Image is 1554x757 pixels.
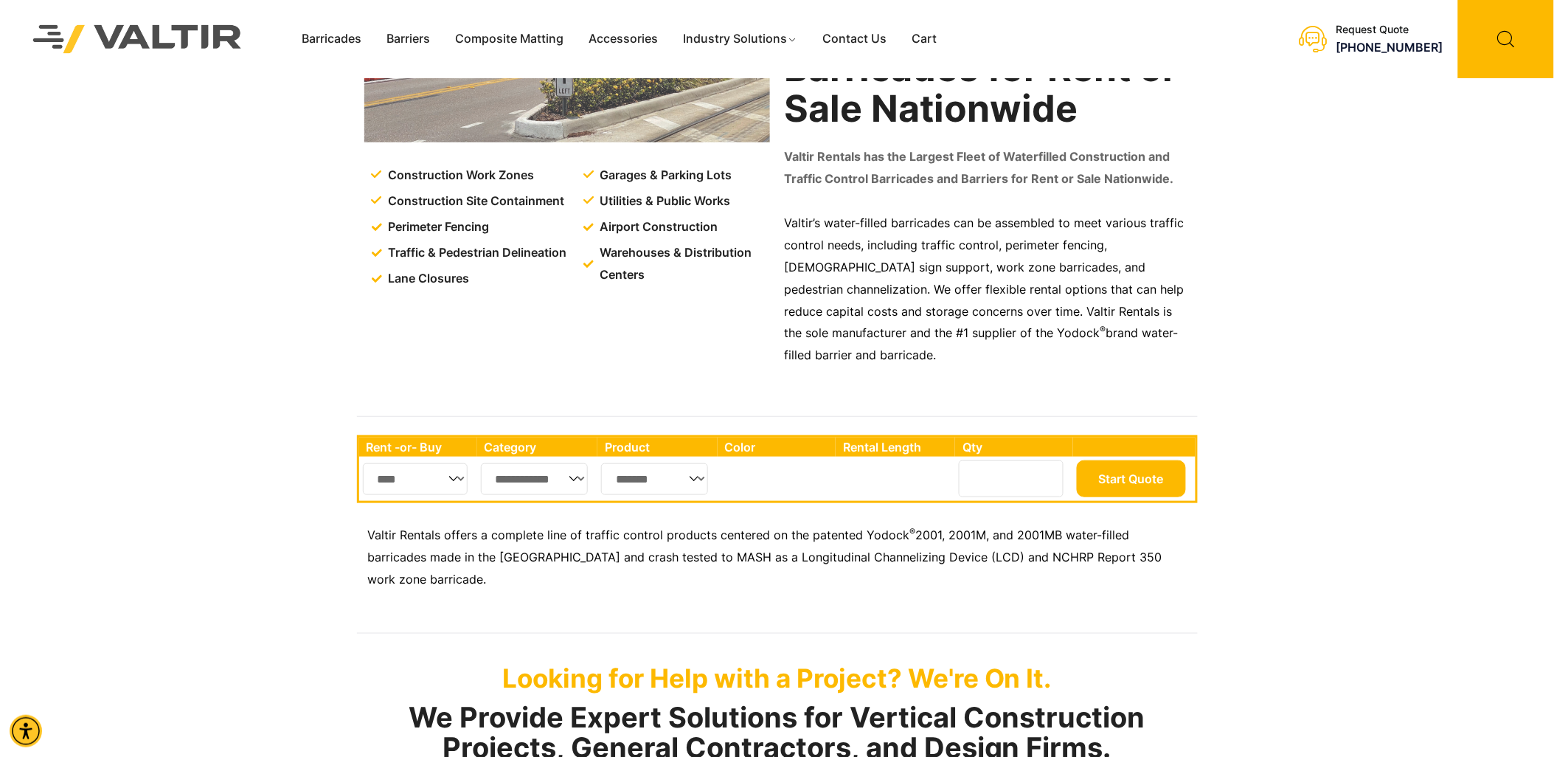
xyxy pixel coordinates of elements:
[671,28,811,50] a: Industry Solutions
[1336,40,1443,55] a: call (888) 496-3625
[384,242,566,264] span: Traffic & Pedestrian Delineation
[477,438,598,457] th: Category
[363,463,468,495] select: Single select
[368,528,910,542] span: Valtir Rentals offers a complete line of traffic control products centered on the patented Yodock
[384,190,564,212] span: Construction Site Containment
[597,216,718,238] span: Airport Construction
[1336,24,1443,36] div: Request Quote
[955,438,1072,457] th: Qty
[836,438,955,457] th: Rental Length
[718,438,836,457] th: Color
[384,165,534,187] span: Construction Work Zones
[597,165,732,187] span: Garages & Parking Lots
[375,28,443,50] a: Barriers
[959,460,1064,497] input: Number
[11,3,264,75] img: Valtir Rentals
[785,146,1190,190] p: Valtir Rentals has the Largest Fleet of Waterfilled Construction and Traffic Control Barricades a...
[290,28,375,50] a: Barricades
[359,438,477,457] th: Rent -or- Buy
[597,438,718,457] th: Product
[1077,460,1186,497] button: Start Quote
[601,463,708,495] select: Single select
[899,28,949,50] a: Cart
[368,528,1162,587] span: 2001, 2001M, and 2001MB water-filled barricades made in the [GEOGRAPHIC_DATA] and crash tested to...
[481,463,589,495] select: Single select
[910,526,916,537] sup: ®
[577,28,671,50] a: Accessories
[1100,324,1106,335] sup: ®
[785,212,1190,367] p: Valtir’s water-filled barricades can be assembled to meet various traffic control needs, includin...
[597,242,773,286] span: Warehouses & Distribution Centers
[443,28,577,50] a: Composite Matting
[810,28,899,50] a: Contact Us
[597,190,731,212] span: Utilities & Public Works
[10,715,42,747] div: Accessibility Menu
[384,268,469,290] span: Lane Closures
[384,216,489,238] span: Perimeter Fencing
[357,663,1198,694] p: Looking for Help with a Project? We're On It.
